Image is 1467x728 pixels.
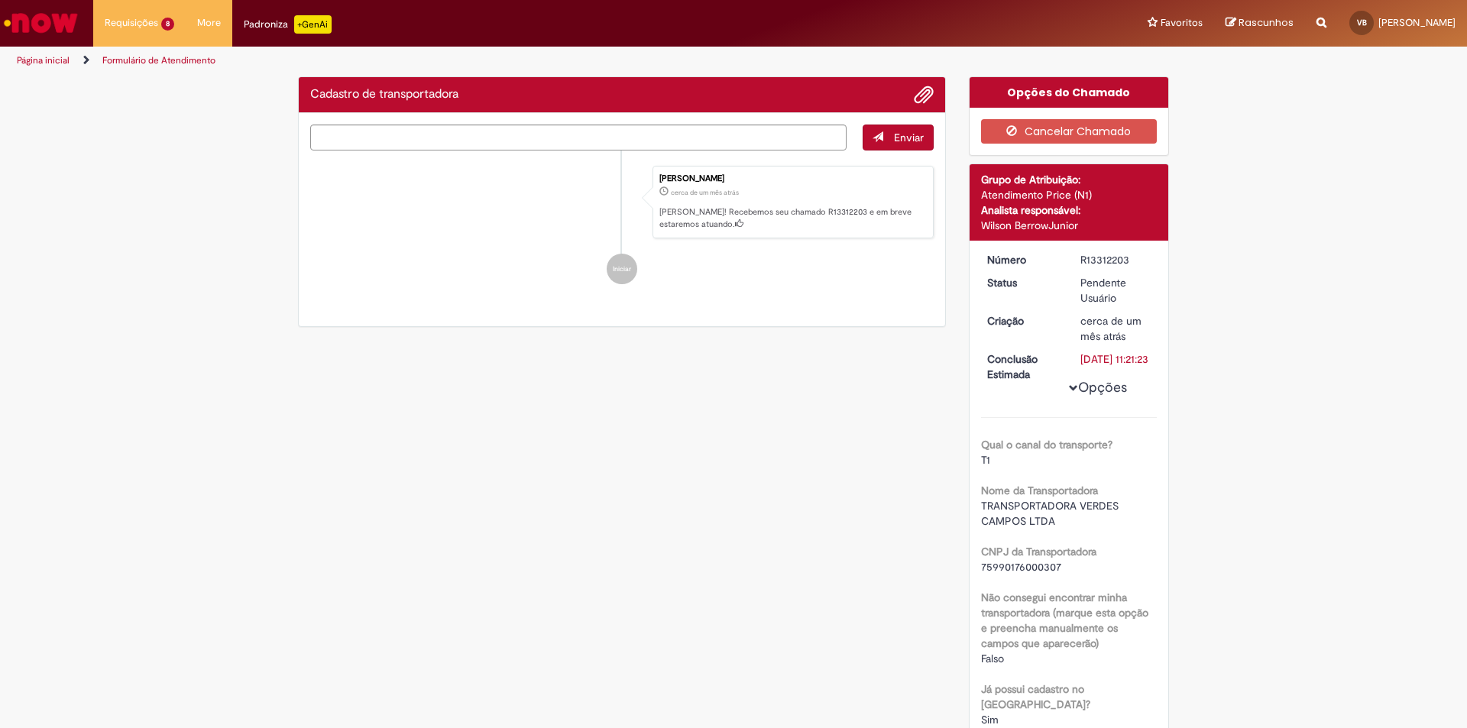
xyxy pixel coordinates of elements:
[1080,351,1151,367] div: [DATE] 11:21:23
[981,202,1158,218] div: Analista responsável:
[1080,314,1142,343] span: cerca de um mês atrás
[310,150,934,300] ul: Histórico de tíquete
[981,713,999,726] span: Sim
[17,54,70,66] a: Página inicial
[671,188,739,197] span: cerca de um mês atrás
[914,85,934,105] button: Adicionar anexos
[894,131,924,144] span: Enviar
[244,15,332,34] div: Padroniza
[11,47,967,75] ul: Trilhas de página
[981,438,1112,451] b: Qual o canal do transporte?
[1080,313,1151,344] div: 22/07/2025 09:42:50
[981,218,1158,233] div: Wilson BerrowJunior
[976,351,1070,382] dt: Conclusão Estimada
[981,453,990,467] span: T1
[981,187,1158,202] div: Atendimento Price (N1)
[294,15,332,34] p: +GenAi
[105,15,158,31] span: Requisições
[981,560,1061,574] span: 75990176000307
[863,125,934,150] button: Enviar
[1378,16,1456,29] span: [PERSON_NAME]
[659,206,925,230] p: [PERSON_NAME]! Recebemos seu chamado R13312203 e em breve estaremos atuando.
[2,8,80,38] img: ServiceNow
[970,77,1169,108] div: Opções do Chamado
[1239,15,1294,30] span: Rascunhos
[659,174,925,183] div: [PERSON_NAME]
[161,18,174,31] span: 8
[1357,18,1367,28] span: VB
[981,590,1148,650] b: Não consegui encontrar minha transportadora (marque esta opção e preencha manualmente os campos q...
[1161,15,1203,31] span: Favoritos
[981,499,1122,528] span: TRANSPORTADORA VERDES CAMPOS LTDA
[197,15,221,31] span: More
[981,172,1158,187] div: Grupo de Atribuição:
[671,188,739,197] time: 22/07/2025 09:42:50
[981,682,1090,711] b: Já possui cadastro no [GEOGRAPHIC_DATA]?
[981,484,1098,497] b: Nome da Transportadora
[981,652,1004,665] span: Falso
[310,88,458,102] h2: Cadastro de transportadora Histórico de tíquete
[1080,275,1151,306] div: Pendente Usuário
[310,166,934,239] li: VICTOR BRAGA
[1080,314,1142,343] time: 22/07/2025 09:42:50
[102,54,215,66] a: Formulário de Atendimento
[1080,252,1151,267] div: R13312203
[981,545,1096,558] b: CNPJ da Transportadora
[1226,16,1294,31] a: Rascunhos
[976,275,1070,290] dt: Status
[976,313,1070,328] dt: Criação
[981,119,1158,144] button: Cancelar Chamado
[976,252,1070,267] dt: Número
